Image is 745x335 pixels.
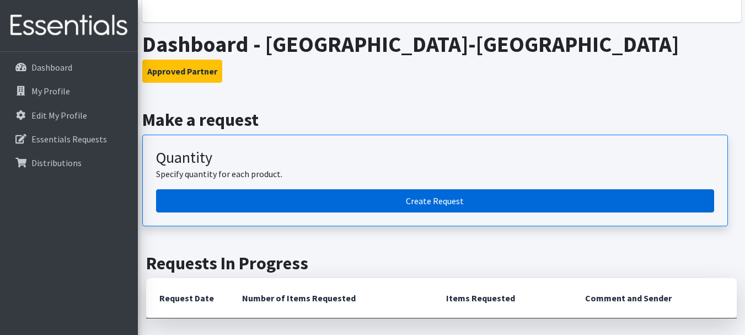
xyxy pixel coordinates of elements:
[433,278,572,318] th: Items Requested
[156,189,714,212] a: Create a request by quantity
[142,60,222,83] button: Approved Partner
[156,167,714,180] p: Specify quantity for each product.
[31,157,82,168] p: Distributions
[4,80,133,102] a: My Profile
[31,134,107,145] p: Essentials Requests
[146,253,737,274] h2: Requests In Progress
[146,278,229,318] th: Request Date
[4,7,133,44] img: HumanEssentials
[31,62,72,73] p: Dashboard
[142,109,741,130] h2: Make a request
[572,278,737,318] th: Comment and Sender
[229,278,433,318] th: Number of Items Requested
[4,56,133,78] a: Dashboard
[4,104,133,126] a: Edit My Profile
[31,86,70,97] p: My Profile
[142,31,741,57] h1: Dashboard - [GEOGRAPHIC_DATA]-[GEOGRAPHIC_DATA]
[156,148,714,167] h3: Quantity
[4,128,133,150] a: Essentials Requests
[31,110,87,121] p: Edit My Profile
[4,152,133,174] a: Distributions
